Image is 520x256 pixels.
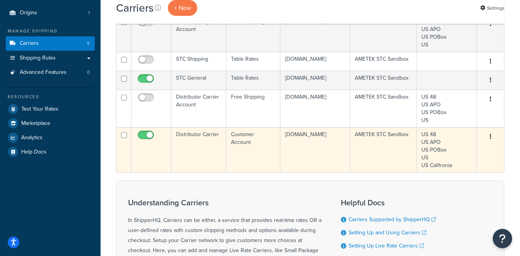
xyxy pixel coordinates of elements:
[171,127,226,172] td: Distributor Carrier
[349,242,424,250] a: Setting Up Live Rate Carriers
[6,65,95,80] li: Advanced Features
[6,65,95,80] a: Advanced Features 0
[281,14,351,52] td: [DOMAIN_NAME]
[351,52,417,71] td: AMETEK STC Sandbox
[281,90,351,127] td: [DOMAIN_NAME]
[87,69,90,76] span: 0
[341,198,442,207] h3: Helpful Docs
[281,71,351,90] td: [DOMAIN_NAME]
[226,127,281,172] td: Customer Account
[6,94,95,100] div: Resources
[417,127,477,172] td: US 48 US APO US POBox US US Califronia
[351,90,417,127] td: AMETEK STC Sandbox
[6,36,95,51] li: Carriers
[417,14,477,52] td: US 48 US APO US POBox US
[116,0,154,15] h1: Carriers
[6,36,95,51] a: Carriers 5
[6,6,95,20] li: Origins
[226,52,281,71] td: Table Rates
[226,14,281,52] td: Free Shipping
[6,102,95,116] a: Test Your Rates
[226,90,281,127] td: Free Shipping
[128,198,322,207] h3: Understanding Carriers
[171,14,226,52] td: Your Shipping Account
[351,71,417,90] td: AMETEK STC Sandbox
[281,127,351,172] td: [DOMAIN_NAME]
[20,10,37,16] span: Origins
[20,55,56,61] span: Shipping Rules
[417,90,477,127] td: US 48 US APO US POBox US
[6,145,95,159] a: Help Docs
[493,229,512,248] button: Open Resource Center
[6,131,95,145] a: Analytics
[6,28,95,34] div: Manage Shipping
[87,40,90,47] span: 5
[20,69,67,76] span: Advanced Features
[171,71,226,90] td: STC General
[21,149,46,155] span: Help Docs
[480,3,505,14] a: Settings
[21,135,43,141] span: Analytics
[21,120,50,127] span: Marketplace
[21,106,58,113] span: Test Your Rates
[20,40,39,47] span: Carriers
[226,71,281,90] td: Table Rates
[6,51,95,65] a: Shipping Rules
[349,215,436,224] a: Carriers Supported by ShipperHQ
[351,14,417,52] td: AMETEK STC Sandbox
[351,127,417,172] td: AMETEK STC Sandbox
[281,52,351,71] td: [DOMAIN_NAME]
[6,6,95,20] a: Origins 1
[6,116,95,130] a: Marketplace
[171,90,226,127] td: Distributor Carrier Account
[349,229,426,237] a: Setting Up and Using Carriers
[171,52,226,71] td: STC Shipping
[88,10,90,16] span: 1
